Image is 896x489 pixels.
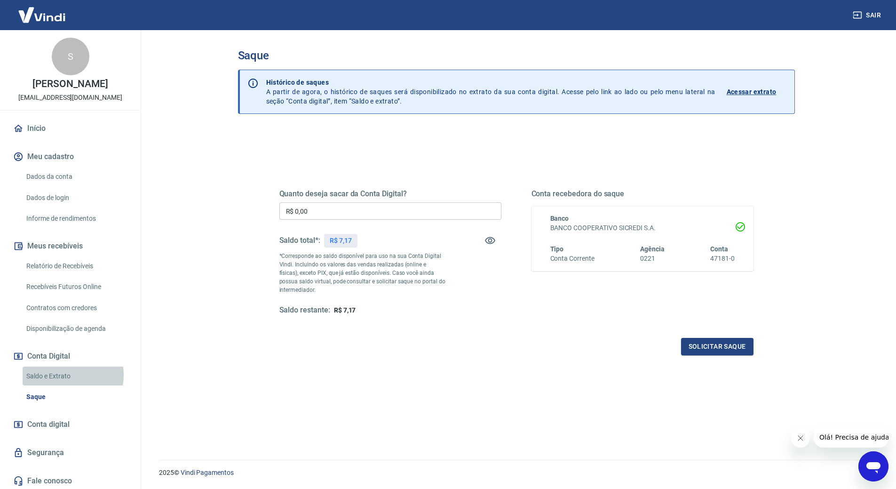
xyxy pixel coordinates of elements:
p: 2025 © [159,468,873,478]
h6: Conta Corrente [550,254,595,264]
p: [PERSON_NAME] [32,79,108,89]
span: Conta digital [27,418,70,431]
h6: BANCO COOPERATIVO SICREDI S.A. [550,223,735,233]
a: Conta digital [11,414,129,435]
a: Dados de login [23,188,129,208]
h5: Conta recebedora do saque [531,189,753,199]
button: Solicitar saque [681,338,753,355]
a: Acessar extrato [727,78,787,106]
a: Início [11,118,129,139]
p: R$ 7,17 [330,236,352,246]
a: Saldo e Extrato [23,367,129,386]
span: Agência [640,245,665,253]
a: Saque [23,387,129,407]
iframe: Fechar mensagem [791,429,810,448]
button: Conta Digital [11,346,129,367]
a: Vindi Pagamentos [181,469,234,476]
button: Sair [851,7,885,24]
a: Disponibilização de agenda [23,319,129,338]
a: Segurança [11,442,129,463]
h6: 0221 [640,254,665,264]
button: Meus recebíveis [11,236,129,257]
a: Dados da conta [23,167,129,186]
span: R$ 7,17 [334,306,356,314]
iframe: Mensagem da empresa [814,427,888,448]
a: Relatório de Recebíveis [23,257,129,276]
iframe: Botão para abrir a janela de mensagens [858,451,888,481]
p: Histórico de saques [266,78,715,87]
p: *Corresponde ao saldo disponível para uso na sua Conta Digital Vindi. Incluindo os valores das ve... [279,252,446,294]
h6: 47181-0 [710,254,735,264]
h3: Saque [238,49,795,62]
img: Vindi [11,0,72,29]
h5: Saldo restante: [279,305,330,315]
span: Conta [710,245,728,253]
div: S [52,38,89,75]
h5: Quanto deseja sacar da Conta Digital? [279,189,501,199]
a: Recebíveis Futuros Online [23,277,129,297]
a: Contratos com credores [23,298,129,318]
button: Meu cadastro [11,146,129,167]
span: Olá! Precisa de ajuda? [6,7,79,14]
span: Banco [550,215,569,222]
p: Acessar extrato [727,87,777,96]
p: [EMAIL_ADDRESS][DOMAIN_NAME] [18,93,122,103]
a: Informe de rendimentos [23,209,129,228]
h5: Saldo total*: [279,236,320,245]
p: A partir de agora, o histórico de saques será disponibilizado no extrato da sua conta digital. Ac... [266,78,715,106]
span: Tipo [550,245,564,253]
